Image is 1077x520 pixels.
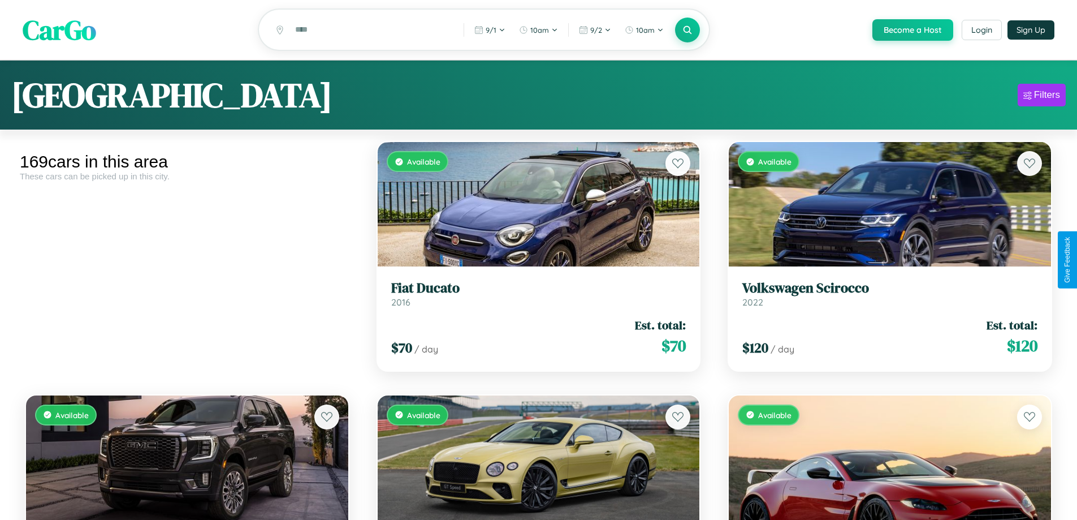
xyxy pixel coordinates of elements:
[391,338,412,357] span: $ 70
[407,410,440,420] span: Available
[742,280,1037,296] h3: Volkswagen Scirocco
[20,171,354,181] div: These cars can be picked up in this city.
[23,11,96,49] span: CarGo
[391,296,410,308] span: 2016
[391,280,686,296] h3: Fiat Ducato
[1007,20,1054,40] button: Sign Up
[391,280,686,308] a: Fiat Ducato2016
[414,343,438,355] span: / day
[11,72,332,118] h1: [GEOGRAPHIC_DATA]
[758,410,791,420] span: Available
[742,280,1037,308] a: Volkswagen Scirocco2022
[661,334,686,357] span: $ 70
[55,410,89,420] span: Available
[742,338,768,357] span: $ 120
[469,21,511,39] button: 9/1
[1007,334,1037,357] span: $ 120
[486,25,496,35] span: 9 / 1
[1034,89,1060,101] div: Filters
[20,152,354,171] div: 169 cars in this area
[758,157,791,166] span: Available
[742,296,763,308] span: 2022
[635,317,686,333] span: Est. total:
[1063,237,1071,283] div: Give Feedback
[962,20,1002,40] button: Login
[590,25,602,35] span: 9 / 2
[1018,84,1066,106] button: Filters
[573,21,617,39] button: 9/2
[530,25,549,35] span: 10am
[987,317,1037,333] span: Est. total:
[513,21,564,39] button: 10am
[407,157,440,166] span: Available
[636,25,655,35] span: 10am
[771,343,794,355] span: / day
[872,19,953,41] button: Become a Host
[619,21,669,39] button: 10am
